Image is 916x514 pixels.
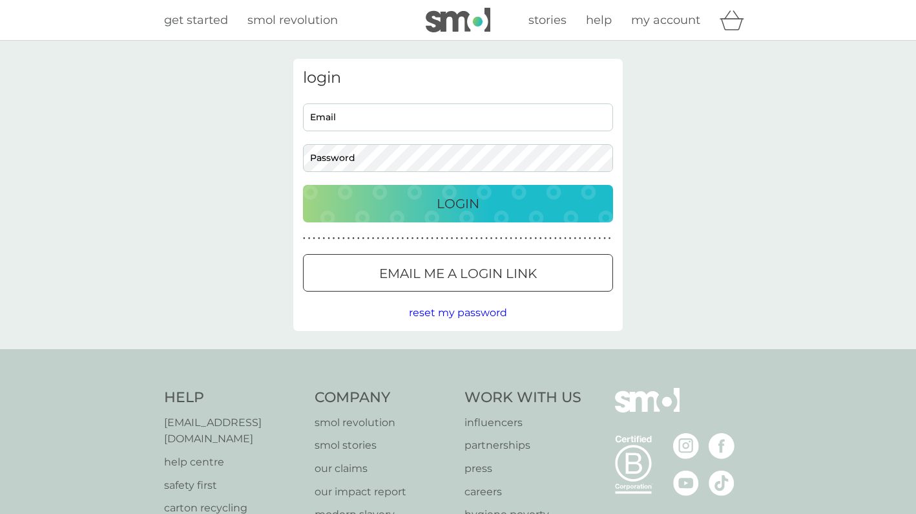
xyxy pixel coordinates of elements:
[455,235,458,242] p: ●
[362,235,365,242] p: ●
[247,11,338,30] a: smol revolution
[313,235,315,242] p: ●
[409,305,507,321] button: reset my password
[323,235,326,242] p: ●
[720,7,752,33] div: basket
[549,235,552,242] p: ●
[377,235,379,242] p: ●
[464,460,581,477] a: press
[528,11,567,30] a: stories
[709,470,734,496] img: visit the smol Tiktok page
[464,414,581,431] a: influencers
[603,235,606,242] p: ●
[397,235,399,242] p: ●
[164,11,228,30] a: get started
[534,235,537,242] p: ●
[303,185,613,222] button: Login
[391,235,394,242] p: ●
[416,235,419,242] p: ●
[609,235,611,242] p: ●
[530,235,532,242] p: ●
[406,235,409,242] p: ●
[164,13,228,27] span: get started
[315,460,452,477] a: our claims
[631,11,700,30] a: my account
[545,235,547,242] p: ●
[584,235,587,242] p: ●
[164,477,302,494] a: safety first
[588,235,591,242] p: ●
[539,235,542,242] p: ●
[505,235,508,242] p: ●
[586,11,612,30] a: help
[574,235,576,242] p: ●
[426,235,429,242] p: ●
[451,235,453,242] p: ●
[303,69,613,87] h3: login
[379,263,537,284] p: Email me a login link
[446,235,448,242] p: ●
[464,437,581,454] a: partnerships
[437,193,479,214] p: Login
[387,235,390,242] p: ●
[485,235,488,242] p: ●
[510,235,512,242] p: ●
[409,306,507,319] span: reset my password
[367,235,370,242] p: ●
[615,388,680,432] img: smol
[315,437,452,454] p: smol stories
[490,235,493,242] p: ●
[382,235,384,242] p: ●
[586,13,612,27] span: help
[594,235,596,242] p: ●
[164,454,302,471] a: help centre
[352,235,355,242] p: ●
[673,470,699,496] img: visit the smol Youtube page
[421,235,424,242] p: ●
[348,235,350,242] p: ●
[303,235,306,242] p: ●
[402,235,404,242] p: ●
[554,235,557,242] p: ●
[342,235,345,242] p: ●
[372,235,375,242] p: ●
[337,235,340,242] p: ●
[436,235,439,242] p: ●
[464,484,581,500] a: careers
[164,414,302,447] a: [EMAIL_ADDRESS][DOMAIN_NAME]
[308,235,311,242] p: ●
[164,388,302,408] h4: Help
[315,388,452,408] h4: Company
[333,235,335,242] p: ●
[599,235,601,242] p: ●
[426,8,490,32] img: smol
[525,235,527,242] p: ●
[411,235,414,242] p: ●
[441,235,444,242] p: ●
[569,235,572,242] p: ●
[318,235,320,242] p: ●
[303,254,613,292] button: Email me a login link
[495,235,497,242] p: ●
[631,13,700,27] span: my account
[461,235,463,242] p: ●
[475,235,478,242] p: ●
[464,388,581,408] h4: Work With Us
[528,13,567,27] span: stories
[515,235,517,242] p: ●
[466,235,468,242] p: ●
[247,13,338,27] span: smol revolution
[315,414,452,431] a: smol revolution
[579,235,581,242] p: ●
[559,235,562,242] p: ●
[520,235,523,242] p: ●
[315,484,452,500] a: our impact report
